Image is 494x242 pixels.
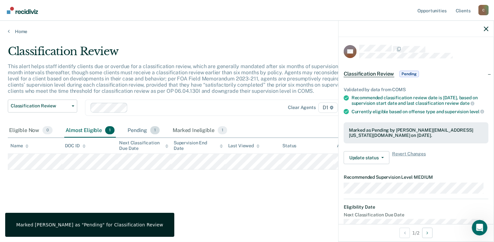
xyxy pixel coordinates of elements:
[339,64,494,84] div: Classification ReviewPending
[344,71,394,77] span: Classification Review
[472,220,488,236] iframe: Intercom live chat
[344,175,488,180] dt: Recommended Supervision Level MEDIUM
[400,71,419,77] span: Pending
[422,228,433,238] button: Next Opportunity
[400,228,410,238] button: Previous Opportunity
[460,101,474,106] span: date
[478,5,489,15] div: C
[119,140,168,151] div: Next Classification Due Date
[228,143,260,149] div: Last Viewed
[174,140,223,151] div: Supervision End Date
[318,103,338,113] span: D1
[282,143,296,149] div: Status
[470,109,484,114] span: level
[352,95,488,106] div: Recommended classification review date is [DATE], based on supervision start date and last classi...
[8,63,377,94] p: This alert helps staff identify clients due or overdue for a classification review, which are gen...
[105,126,115,135] span: 1
[126,124,161,138] div: Pending
[65,143,86,149] div: DOC ID
[352,109,488,115] div: Currently eligible based on offense type and supervision
[11,103,69,109] span: Classification Review
[344,212,488,218] dt: Next Classification Due Date
[8,124,54,138] div: Eligible Now
[16,222,163,228] div: Marked [PERSON_NAME] as "Pending" for Classification Review
[10,143,29,149] div: Name
[349,127,483,139] div: Marked as Pending by [PERSON_NAME][EMAIL_ADDRESS][US_STATE][DOMAIN_NAME] on [DATE].
[171,124,228,138] div: Marked Ineligible
[337,143,367,149] div: Assigned to
[8,45,378,63] div: Classification Review
[64,124,116,138] div: Almost Eligible
[478,5,489,15] button: Profile dropdown button
[8,29,486,34] a: Home
[218,126,227,135] span: 1
[344,151,389,164] button: Update status
[344,204,488,210] dt: Eligibility Date
[413,175,414,180] span: •
[339,224,494,241] div: 1 / 2
[7,7,38,14] img: Recidiviz
[288,105,316,110] div: Clear agents
[344,87,488,92] div: Validated by data from COMS
[150,126,160,135] span: 1
[43,126,53,135] span: 0
[392,151,426,164] span: Revert Changes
